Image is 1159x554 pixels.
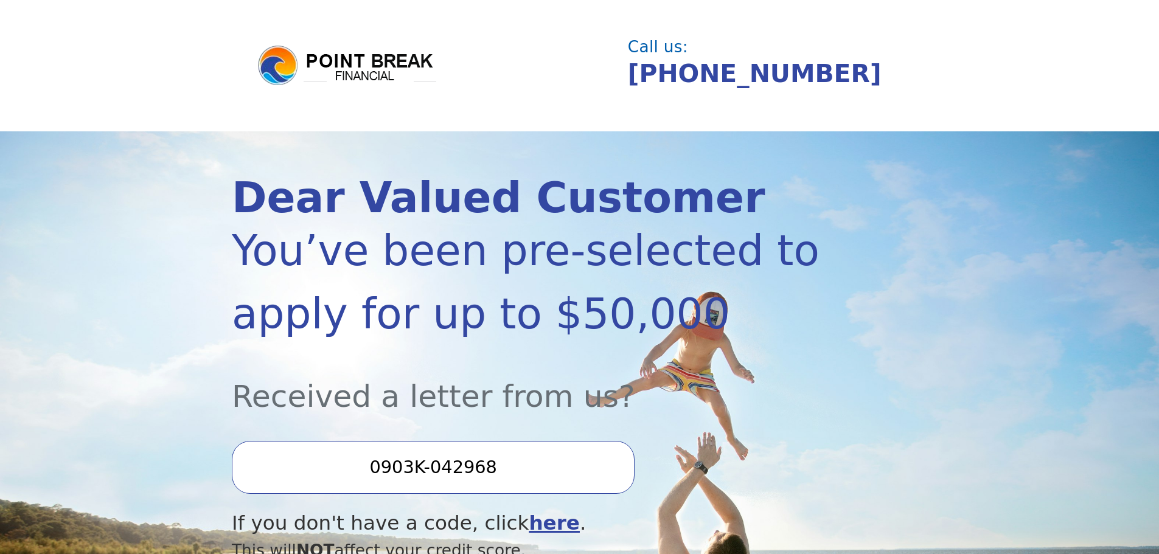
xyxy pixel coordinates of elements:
input: Enter your Offer Code: [232,441,635,493]
img: logo.png [256,44,439,88]
a: here [529,511,580,535]
div: Received a letter from us? [232,345,823,419]
div: You’ve been pre-selected to apply for up to $50,000 [232,219,823,345]
div: Dear Valued Customer [232,177,823,219]
div: Call us: [628,39,917,55]
div: If you don't have a code, click . [232,508,823,538]
a: [PHONE_NUMBER] [628,59,882,88]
